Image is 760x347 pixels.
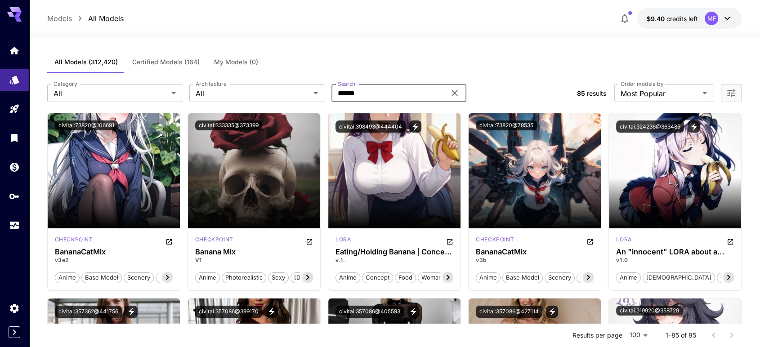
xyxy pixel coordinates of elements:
div: Home [9,45,20,56]
button: Open in CivitAI [165,236,173,246]
p: lora [335,236,351,244]
span: All [196,88,310,99]
span: All [54,88,168,99]
div: Playground [9,103,20,115]
span: scenery [124,273,153,282]
p: checkpoint [55,236,93,244]
button: civitai:319920@358729 [616,306,683,316]
label: Architecture [196,80,226,88]
p: 1–85 of 85 [665,331,696,340]
button: civitai:357086@427114 [476,306,542,318]
button: civitai:333335@373399 [195,120,262,130]
p: v3e2 [55,256,173,264]
button: View trigger words [688,120,700,133]
div: SD 1.5 [476,236,514,246]
span: Certified Models (164) [132,58,200,66]
button: civitai:398493@444404 [335,120,406,133]
span: concept [362,273,393,282]
h3: BananaCatMix [476,248,594,256]
div: Banana Mix [195,248,313,256]
button: civitai:73820@106691 [55,120,118,130]
p: v3b [476,256,594,264]
nav: breadcrumb [47,13,124,24]
p: v.1. [335,256,453,264]
button: civitai:73820@78535 [476,120,537,130]
div: Usage [9,217,20,228]
div: SD 1.5 [616,236,631,246]
button: View trigger words [409,120,421,133]
button: scenery [545,271,575,283]
button: View trigger words [546,306,558,318]
button: photorealistic [222,271,266,283]
h3: An "innocent" LORA about a Banana (Concept) (Eating Banana) [616,248,734,256]
button: anime [616,271,641,283]
div: Wallet [9,161,20,173]
button: base model [502,271,543,283]
button: civitai:357086@405593 [335,306,404,318]
span: credits left [666,15,697,22]
button: anime [476,271,501,283]
button: [DEMOGRAPHIC_DATA] [291,271,363,283]
button: Open in CivitAI [727,236,734,246]
p: Results per page [572,331,622,340]
div: MF [705,12,718,25]
div: Pony [335,236,351,246]
p: checkpoint [476,236,514,244]
button: civitai:357086@399170 [195,306,262,318]
h3: Eating/Holding Banana | Concept Lora [335,248,453,256]
div: BananaCatMix [55,248,173,256]
span: anime [336,273,360,282]
span: photorealistic [222,273,266,282]
span: anime [55,273,79,282]
button: design [156,271,182,283]
div: $9.4016 [646,14,697,23]
button: concept [717,271,748,283]
span: food [395,273,416,282]
button: $9.4016MF [637,8,742,29]
span: scenery [545,273,574,282]
button: Open in CivitAI [306,236,313,246]
button: anime [335,271,360,283]
button: anime [55,271,80,283]
button: sexy [268,271,289,283]
button: View trigger words [266,306,278,318]
p: v1.0 [616,256,734,264]
button: design [577,271,603,283]
span: concept [717,273,747,282]
span: 85 [577,89,585,97]
span: My Models (0) [214,58,258,66]
label: Order models by [621,80,663,88]
a: All Models [88,13,124,24]
div: SD 1.5 [195,236,233,246]
button: concept [362,271,393,283]
label: Category [54,80,77,88]
button: Open in CivitAI [446,236,453,246]
span: woman [418,273,445,282]
button: Open in CivitAI [586,236,594,246]
span: Most Popular [621,88,699,99]
button: Expand sidebar [9,326,20,338]
button: woman [418,271,446,283]
span: anime [476,273,500,282]
button: [DEMOGRAPHIC_DATA] [643,271,715,283]
div: SD 1.5 [55,236,93,246]
button: scenery [124,271,154,283]
button: civitai:357362@441756 [55,306,122,318]
span: base model [82,273,121,282]
span: design [577,273,603,282]
div: 100 [626,329,651,342]
button: View trigger words [125,306,138,318]
button: View trigger words [407,306,420,318]
a: Models [47,13,72,24]
span: design [156,273,182,282]
button: Open more filters [726,88,737,99]
span: anime [617,273,640,282]
p: checkpoint [195,236,233,244]
span: [DEMOGRAPHIC_DATA] [643,273,715,282]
